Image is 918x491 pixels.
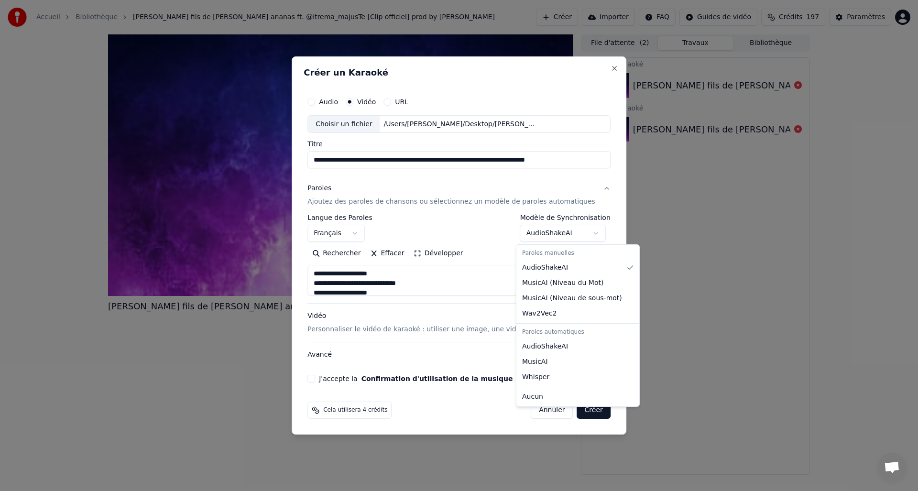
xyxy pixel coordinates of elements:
[518,326,637,339] div: Paroles automatiques
[522,392,543,402] span: Aucun
[522,372,549,382] span: Whisper
[522,294,622,303] span: MusicAI ( Niveau de sous-mot )
[522,357,548,367] span: MusicAI
[522,263,568,273] span: AudioShakeAI
[522,278,603,288] span: MusicAI ( Niveau du Mot )
[518,247,637,260] div: Paroles manuelles
[522,309,557,318] span: Wav2Vec2
[522,342,568,351] span: AudioShakeAI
